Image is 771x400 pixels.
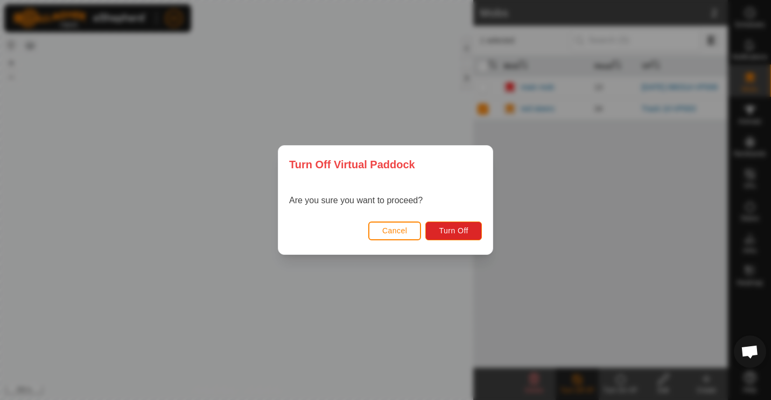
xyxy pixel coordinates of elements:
button: Turn Off [425,222,482,240]
span: Cancel [382,226,408,235]
div: Open chat [734,335,766,368]
button: Cancel [368,222,422,240]
span: Turn Off [439,226,468,235]
span: Turn Off Virtual Paddock [289,156,415,173]
p: Are you sure you want to proceed? [289,194,423,207]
